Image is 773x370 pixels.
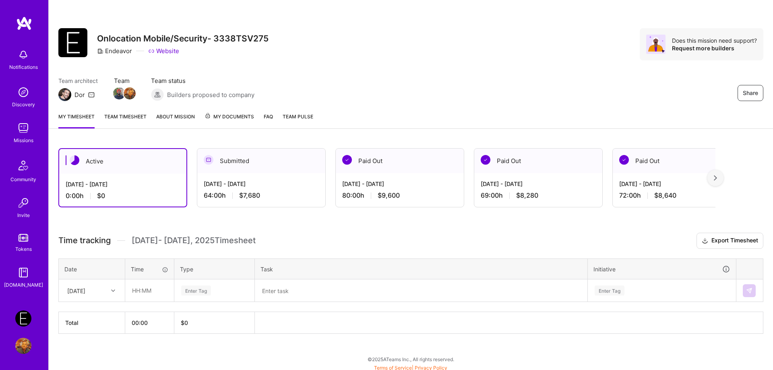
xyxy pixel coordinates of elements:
[13,338,33,354] a: User Avatar
[15,120,31,136] img: teamwork
[738,85,763,101] button: Share
[595,284,624,297] div: Enter Tag
[48,349,773,369] div: © 2025 ATeams Inc., All rights reserved.
[114,76,135,85] span: Team
[474,149,602,173] div: Paid Out
[97,47,132,55] div: Endeavor
[88,91,95,98] i: icon Mail
[59,312,125,334] th: Total
[148,47,179,55] a: Website
[111,289,115,293] i: icon Chevron
[131,265,168,273] div: Time
[181,319,188,326] span: $ 0
[13,310,33,327] a: Endeavor: Onlocation Mobile/Security- 3338TSV275
[74,91,85,99] div: Dor
[151,76,254,85] span: Team status
[14,156,33,175] img: Community
[4,281,43,289] div: [DOMAIN_NAME]
[646,35,666,54] img: Avatar
[336,149,464,173] div: Paid Out
[283,112,313,128] a: Team Pulse
[15,245,32,253] div: Tokens
[481,191,596,200] div: 69:00 h
[746,287,752,294] img: Submit
[619,180,734,188] div: [DATE] - [DATE]
[10,175,36,184] div: Community
[593,265,730,274] div: Initiative
[205,112,254,121] span: My Documents
[613,149,741,173] div: Paid Out
[255,258,588,279] th: Task
[342,191,457,200] div: 80:00 h
[481,155,490,165] img: Paid Out
[15,265,31,281] img: guide book
[17,211,30,219] div: Invite
[58,112,95,128] a: My timesheet
[104,112,147,128] a: Team timesheet
[97,33,269,43] h3: Onlocation Mobile/Security- 3338TSV275
[97,48,103,54] i: icon CompanyGray
[619,155,629,165] img: Paid Out
[283,114,313,120] span: Team Pulse
[15,47,31,63] img: bell
[59,149,186,174] div: Active
[672,44,757,52] div: Request more builders
[124,87,136,99] img: Team Member Avatar
[15,310,31,327] img: Endeavor: Onlocation Mobile/Security- 3338TSV275
[15,338,31,354] img: User Avatar
[124,87,135,100] a: Team Member Avatar
[239,191,260,200] span: $7,680
[697,233,763,249] button: Export Timesheet
[14,136,33,145] div: Missions
[15,84,31,100] img: discovery
[174,258,255,279] th: Type
[113,87,125,99] img: Team Member Avatar
[16,16,32,31] img: logo
[67,286,85,295] div: [DATE]
[204,155,213,165] img: Submitted
[114,87,124,100] a: Team Member Avatar
[197,149,325,173] div: Submitted
[516,191,538,200] span: $8,280
[58,28,87,57] img: Company Logo
[342,155,352,165] img: Paid Out
[15,195,31,211] img: Invite
[12,100,35,109] div: Discovery
[264,112,273,128] a: FAQ
[654,191,676,200] span: $8,640
[125,312,174,334] th: 00:00
[204,191,319,200] div: 64:00 h
[59,258,125,279] th: Date
[156,112,195,128] a: About Mission
[672,37,757,44] div: Does this mission need support?
[181,284,211,297] div: Enter Tag
[481,180,596,188] div: [DATE] - [DATE]
[9,63,38,71] div: Notifications
[19,234,28,242] img: tokens
[714,175,717,181] img: right
[167,91,254,99] span: Builders proposed to company
[151,88,164,101] img: Builders proposed to company
[378,191,400,200] span: $9,600
[205,112,254,128] a: My Documents
[58,88,71,101] img: Team Architect
[66,192,180,200] div: 0:00 h
[204,180,319,188] div: [DATE] - [DATE]
[58,76,98,85] span: Team architect
[66,180,180,188] div: [DATE] - [DATE]
[702,237,708,245] i: icon Download
[743,89,758,97] span: Share
[342,180,457,188] div: [DATE] - [DATE]
[619,191,734,200] div: 72:00 h
[70,155,79,165] img: Active
[97,192,105,200] span: $0
[126,280,174,301] input: HH:MM
[132,236,256,246] span: [DATE] - [DATE] , 2025 Timesheet
[58,236,111,246] span: Time tracking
